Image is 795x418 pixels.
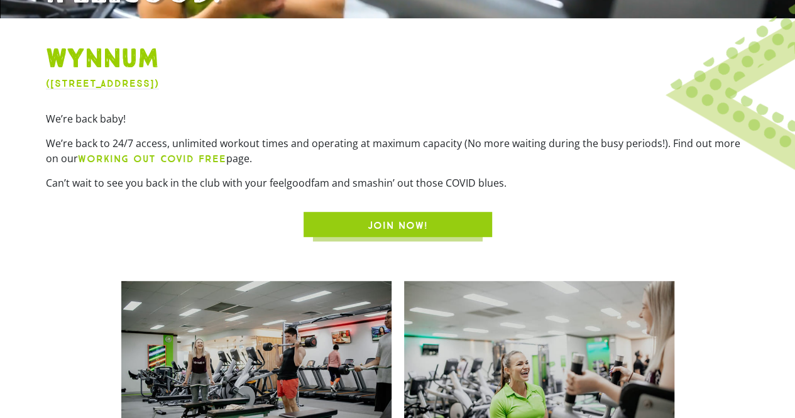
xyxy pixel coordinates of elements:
[46,136,750,167] p: We’re back to 24/7 access, unlimited workout times and operating at maximum capacity (No more wai...
[368,218,428,233] span: JOIN NOW!
[46,111,750,126] p: We’re back baby!
[46,77,159,89] a: ([STREET_ADDRESS])
[78,153,226,165] b: WORKING OUT COVID FREE
[304,212,492,237] a: JOIN NOW!
[46,43,750,76] h1: Wynnum
[78,151,226,165] a: WORKING OUT COVID FREE
[46,175,750,190] p: Can’t wait to see you back in the club with your feelgoodfam and smashin’ out those COVID blues.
